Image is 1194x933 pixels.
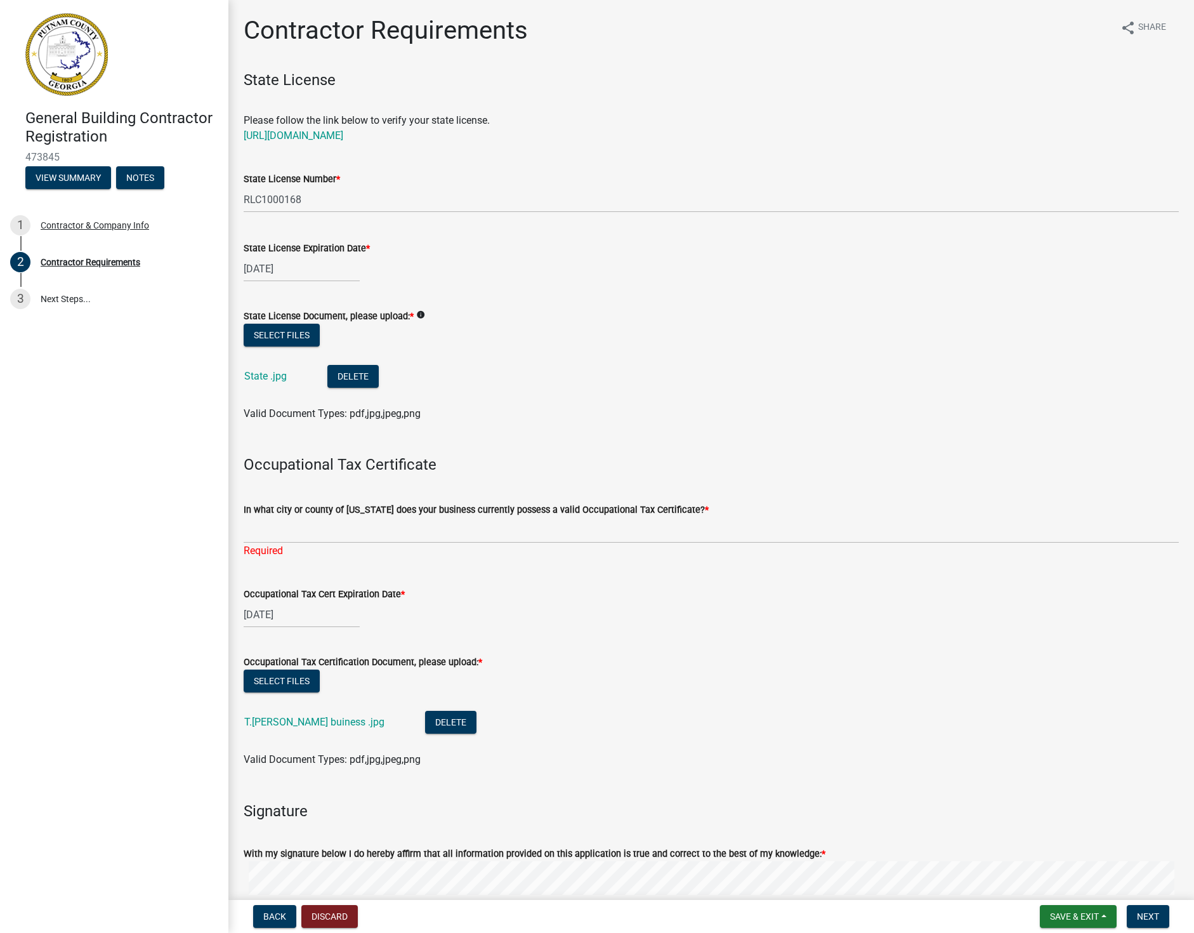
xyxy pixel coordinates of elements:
button: Notes [116,166,164,189]
button: Discard [301,905,358,928]
button: Select files [244,324,320,347]
button: View Summary [25,166,111,189]
wm-modal-confirm: Delete Document [425,717,476,729]
label: State License Number [244,175,340,184]
span: Back [263,911,286,922]
a: [URL][DOMAIN_NAME] [244,129,343,142]
button: Next [1127,905,1169,928]
span: Valid Document Types: pdf,jpg,jpeg,png [244,753,421,765]
h4: Signature [244,802,1179,821]
h4: State License [244,71,1179,108]
a: State .jpg [244,370,287,382]
div: Required [244,543,1179,559]
h4: Occupational Tax Certificate [244,456,1179,474]
button: Select files [244,670,320,692]
span: Next [1137,911,1159,922]
span: Valid Document Types: pdf,jpg,jpeg,png [244,407,421,420]
p: Please follow the link below to verify your state license. [244,113,1179,143]
button: shareShare [1110,15,1176,40]
i: info [416,310,425,319]
div: Contractor Requirements [41,258,140,267]
h1: Contractor Requirements [244,15,528,46]
div: 3 [10,289,30,309]
wm-modal-confirm: Summary [25,173,111,183]
wm-modal-confirm: Delete Document [327,371,379,383]
span: Save & Exit [1050,911,1099,922]
span: 473845 [25,151,203,163]
img: Putnam County, Georgia [25,13,108,96]
label: Occupational Tax Certification Document, please upload: [244,658,482,667]
a: T.[PERSON_NAME] buiness .jpg [244,716,384,728]
label: State License Expiration Date [244,244,370,253]
button: Save & Exit [1040,905,1117,928]
span: Share [1138,20,1166,36]
div: 2 [10,252,30,272]
label: Occupational Tax Cert Expiration Date [244,590,405,599]
label: In what city or county of [US_STATE] does your business currently possess a valid Occupational Ta... [244,506,709,515]
div: Contractor & Company Info [41,221,149,230]
h4: General Building Contractor Registration [25,109,218,146]
i: share [1120,20,1136,36]
button: Back [253,905,296,928]
button: Delete [327,365,379,388]
div: 1 [10,215,30,235]
wm-modal-confirm: Notes [116,173,164,183]
input: mm/dd/yyyy [244,602,360,628]
label: With my signature below I do hereby affirm that all information provided on this application is t... [244,850,825,859]
label: State License Document, please upload: [244,312,414,321]
input: mm/dd/yyyy [244,256,360,282]
button: Delete [425,711,476,734]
